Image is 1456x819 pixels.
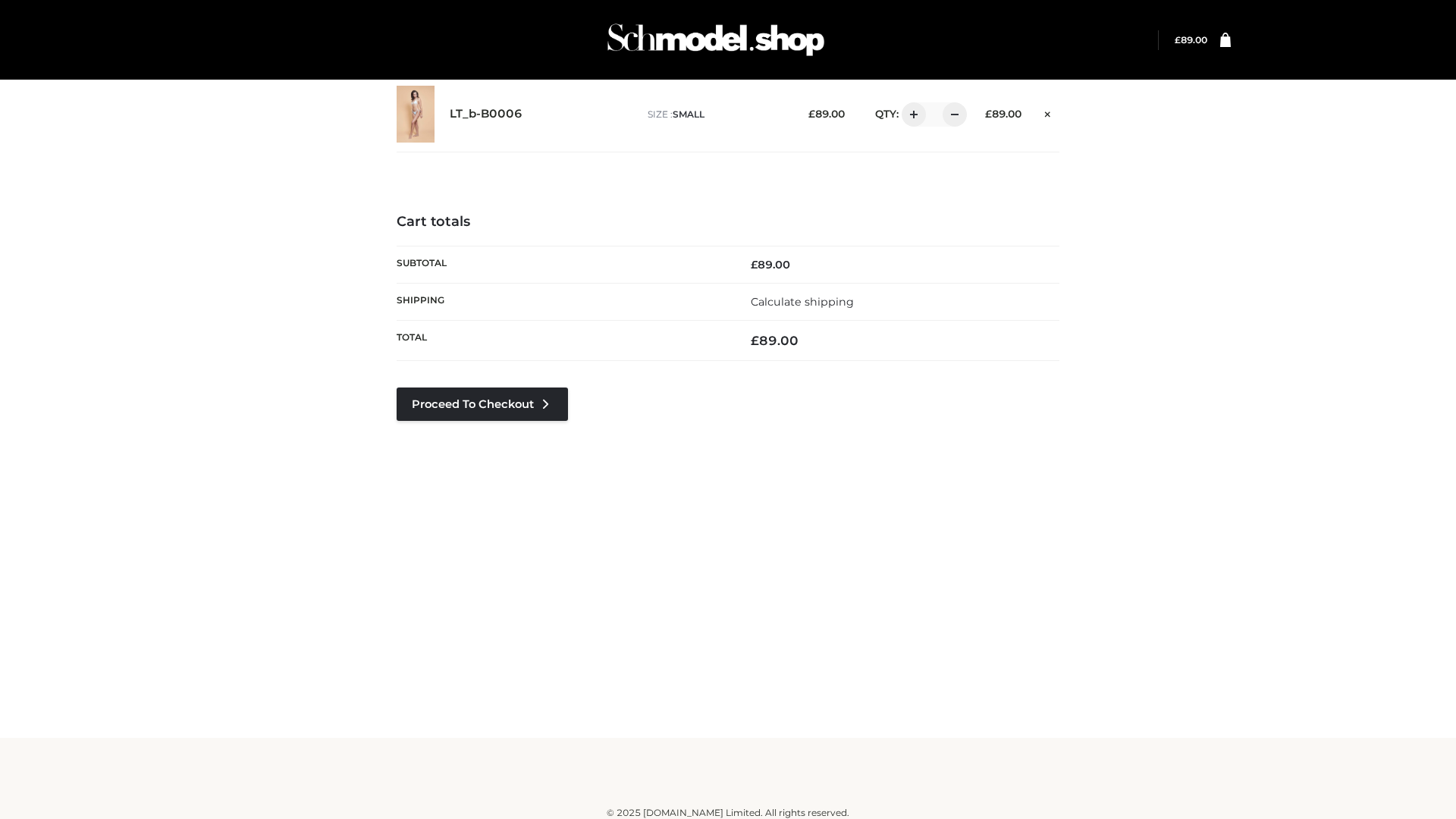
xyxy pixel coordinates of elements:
bdi: 89.00 [1175,34,1207,45]
span: £ [808,108,815,120]
span: £ [1175,34,1181,45]
th: Shipping [397,283,728,320]
img: LT_b-B0006 - SMALL [397,86,435,143]
a: LT_b-B0006 [450,107,522,121]
img: Schmodel Admin 964 [602,10,830,70]
bdi: 89.00 [751,333,799,348]
th: Total [397,321,728,361]
p: size : [648,108,785,121]
span: £ [985,108,992,120]
bdi: 89.00 [751,258,790,271]
a: £89.00 [1175,34,1207,45]
div: QTY: [860,102,962,127]
a: Calculate shipping [751,295,854,309]
span: £ [751,333,759,348]
span: SMALL [673,108,704,120]
a: Remove this item [1037,102,1059,122]
th: Subtotal [397,246,728,283]
h4: Cart totals [397,214,1059,231]
a: Proceed to Checkout [397,388,568,421]
span: £ [751,258,758,271]
bdi: 89.00 [985,108,1021,120]
bdi: 89.00 [808,108,845,120]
